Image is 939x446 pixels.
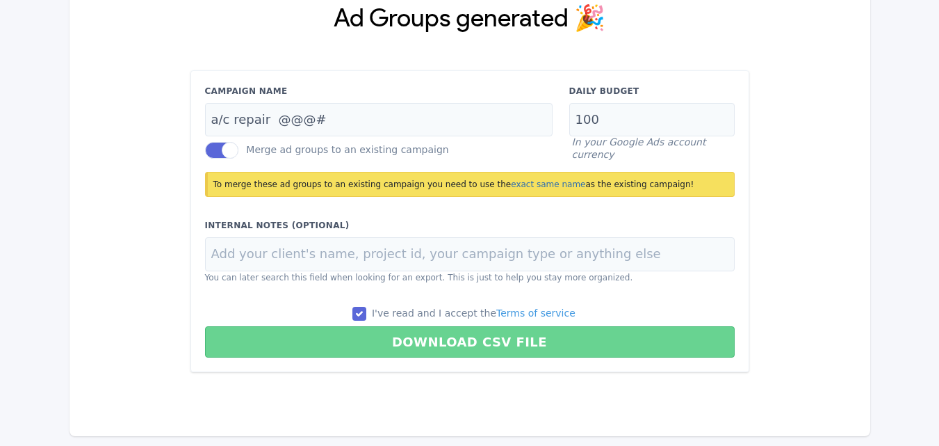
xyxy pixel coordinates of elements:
[205,271,735,284] p: You can later search this field when looking for an export. This is just to help you stay more or...
[205,85,553,97] label: Campaign Name
[190,2,749,37] h1: Ad Groups generated 🎉
[213,178,728,191] p: To merge these ad groups to an existing campaign you need to use the as the existing campaign!
[205,326,735,358] button: Download CSV File
[511,180,585,189] span: exact same name
[572,136,735,161] p: In your Google Ads account currency
[352,307,366,321] input: I've read and I accept theTerms of service
[569,85,735,97] label: Daily Budget
[205,103,553,137] input: Campaign Name
[569,103,735,137] input: Campaign Budget
[372,308,575,319] span: I've read and I accept the
[496,308,575,319] a: Terms of service
[205,219,735,232] label: Internal Notes (Optional)
[246,144,448,155] label: Merge ad groups to an existing campaign
[205,237,735,271] input: Add your client's name, project id, your campaign type or anything else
